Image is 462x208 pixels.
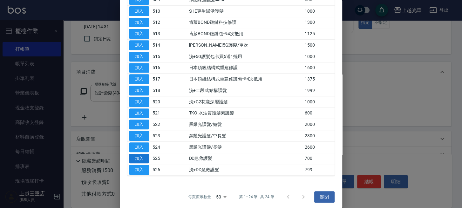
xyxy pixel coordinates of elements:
button: 加入 [129,142,149,152]
td: 521 [151,107,169,119]
td: 洗+DD急救護髮 [187,164,303,176]
td: 黑耀光護髮/短髮 [187,119,303,130]
div: 50 [214,188,229,205]
td: 512 [151,17,169,28]
button: 加入 [129,165,149,175]
td: 1375 [303,74,335,85]
button: 加入 [129,86,149,95]
td: 520 [151,96,169,107]
td: 799 [303,164,335,176]
button: 加入 [129,18,149,28]
td: 523 [151,130,169,142]
td: 518 [151,85,169,96]
button: 加入 [129,6,149,16]
td: 1999 [303,85,335,96]
td: 1300 [303,17,335,28]
td: 1600 [303,62,335,74]
td: 524 [151,141,169,153]
td: 1125 [303,28,335,40]
td: 1500 [303,40,335,51]
button: 加入 [129,63,149,73]
p: 第 1–24 筆 共 24 筆 [239,194,274,200]
td: 洗+C2花漾深層護髮 [187,96,303,107]
td: 700 [303,153,335,164]
td: 洗+5G護髮包卡買5送1抵用 [187,51,303,62]
td: 514 [151,40,169,51]
p: 每頁顯示數量 [188,194,211,200]
td: 517 [151,74,169,85]
td: 日本頂級結構式重建修護 [187,62,303,74]
td: 肯葳BOND鏈鍵科技修護 [187,17,303,28]
button: 關閉 [314,191,335,203]
td: 洗+二段式結構護髮 [187,85,303,96]
button: 加入 [129,120,149,129]
td: 日本頂級結構式重建修護包卡4次抵用 [187,74,303,85]
td: 513 [151,28,169,40]
td: 2300 [303,130,335,142]
td: 2600 [303,141,335,153]
td: 2000 [303,119,335,130]
td: TKO-水油質護髮素護髮 [187,107,303,119]
td: 515 [151,51,169,62]
button: 加入 [129,74,149,84]
td: 肯葳BOND鏈鍵包卡4次抵用 [187,28,303,40]
td: 516 [151,62,169,74]
td: 黑耀光護髮/長髮 [187,141,303,153]
button: 加入 [129,40,149,50]
button: 加入 [129,154,149,164]
td: 1000 [303,51,335,62]
button: 加入 [129,131,149,141]
td: 522 [151,119,169,130]
td: 1000 [303,5,335,17]
td: DD急救護髮 [187,153,303,164]
td: 525 [151,153,169,164]
button: 加入 [129,52,149,62]
button: 加入 [129,97,149,107]
td: 526 [151,164,169,176]
td: 黑耀光護髮/中長髮 [187,130,303,142]
td: 510 [151,5,169,17]
td: [PERSON_NAME]5G護髮/單次 [187,40,303,51]
td: 1000 [303,96,335,107]
button: 加入 [129,29,149,39]
td: SHE更生賦活護髮 [187,5,303,17]
td: 600 [303,107,335,119]
button: 加入 [129,108,149,118]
